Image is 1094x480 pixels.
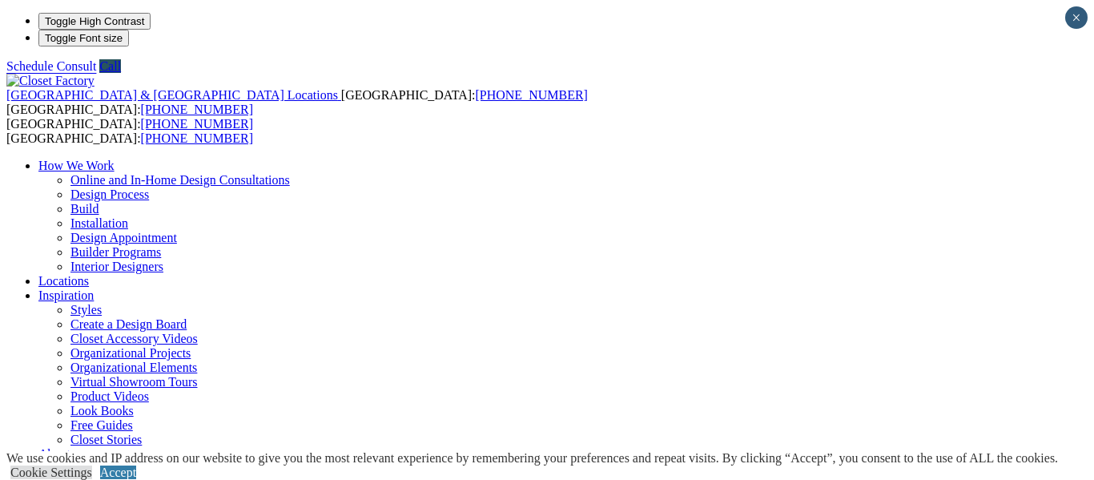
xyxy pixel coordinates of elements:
a: [PHONE_NUMBER] [141,117,253,131]
a: Online and In-Home Design Consultations [70,173,290,187]
a: Virtual Showroom Tours [70,375,198,389]
a: Styles [70,303,102,317]
a: Closet Accessory Videos [70,332,198,345]
a: Design Appointment [70,231,177,244]
a: Design Process [70,188,149,201]
a: Cookie Settings [10,466,92,479]
a: How We Work [38,159,115,172]
a: Create a Design Board [70,317,187,331]
a: Call [99,59,121,73]
a: Builder Programs [70,245,161,259]
a: Locations [38,274,89,288]
a: Organizational Elements [70,361,197,374]
img: Closet Factory [6,74,95,88]
button: Toggle Font size [38,30,129,46]
div: We use cookies and IP address on our website to give you the most relevant experience by remember... [6,451,1058,466]
a: Organizational Projects [70,346,191,360]
a: [GEOGRAPHIC_DATA] & [GEOGRAPHIC_DATA] Locations [6,88,341,102]
a: Free Guides [70,418,133,432]
a: Schedule Consult [6,59,96,73]
a: Build [70,202,99,216]
a: [PHONE_NUMBER] [475,88,587,102]
a: Installation [70,216,128,230]
a: Product Videos [70,389,149,403]
span: [GEOGRAPHIC_DATA]: [GEOGRAPHIC_DATA]: [6,117,253,145]
button: Close [1065,6,1088,29]
a: Accept [100,466,136,479]
span: [GEOGRAPHIC_DATA] & [GEOGRAPHIC_DATA] Locations [6,88,338,102]
a: Inspiration [38,288,94,302]
a: [PHONE_NUMBER] [141,131,253,145]
a: [PHONE_NUMBER] [141,103,253,116]
span: Toggle High Contrast [45,15,144,27]
a: About [38,447,70,461]
button: Toggle High Contrast [38,13,151,30]
a: Closet Stories [70,433,142,446]
span: [GEOGRAPHIC_DATA]: [GEOGRAPHIC_DATA]: [6,88,588,116]
a: Look Books [70,404,134,417]
span: Toggle Font size [45,32,123,44]
a: Interior Designers [70,260,163,273]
